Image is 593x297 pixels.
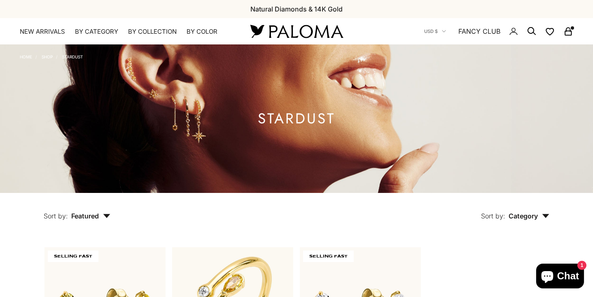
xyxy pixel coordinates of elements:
[424,18,573,44] nav: Secondary navigation
[25,193,129,227] button: Sort by: Featured
[128,28,177,36] summary: By Collection
[62,54,83,59] a: Stardust
[481,212,505,220] span: Sort by:
[48,251,98,262] span: SELLING FAST
[42,54,53,59] a: Shop
[424,28,438,35] span: USD $
[20,53,83,59] nav: Breadcrumb
[250,4,343,14] p: Natural Diamonds & 14K Gold
[424,28,446,35] button: USD $
[44,212,68,220] span: Sort by:
[187,28,217,36] summary: By Color
[509,212,549,220] span: Category
[458,26,500,37] a: FANCY CLUB
[534,264,586,290] inbox-online-store-chat: Shopify online store chat
[75,28,118,36] summary: By Category
[20,54,32,59] a: Home
[20,28,65,36] a: NEW ARRIVALS
[258,114,335,124] h1: Stardust
[303,251,354,262] span: SELLING FAST
[20,28,231,36] nav: Primary navigation
[462,193,568,227] button: Sort by: Category
[71,212,110,220] span: Featured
